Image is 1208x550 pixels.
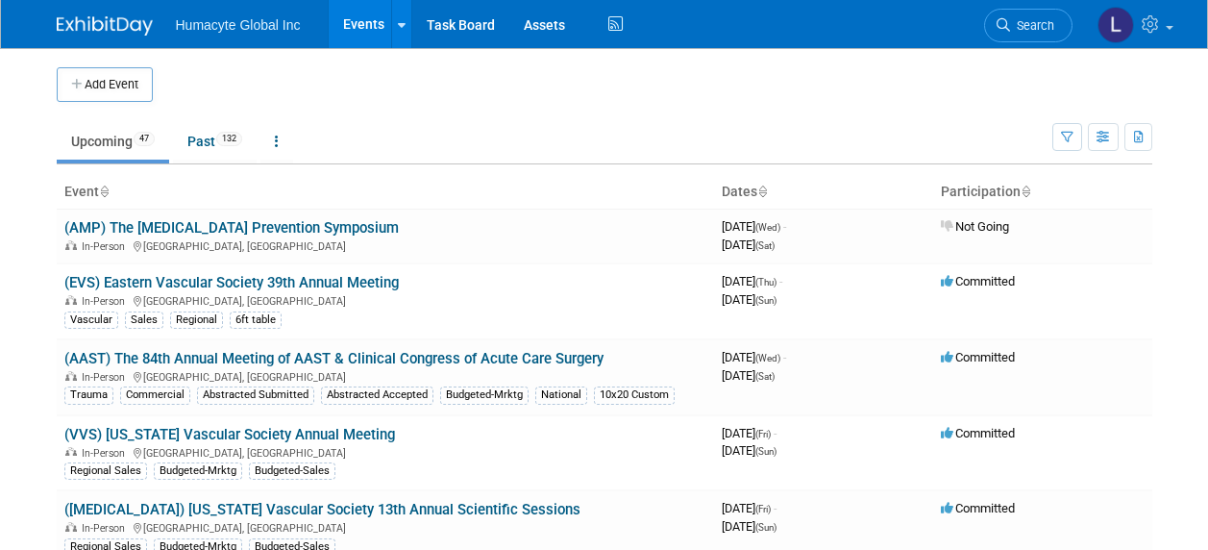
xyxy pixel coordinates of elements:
[321,387,433,404] div: Abstracted Accepted
[64,312,118,329] div: Vascular
[134,132,155,146] span: 47
[783,350,786,364] span: -
[82,295,131,308] span: In-Person
[57,67,153,102] button: Add Event
[99,184,109,199] a: Sort by Event Name
[1010,18,1054,33] span: Search
[714,176,933,209] th: Dates
[176,17,301,33] span: Humacyte Global Inc
[774,426,777,440] span: -
[230,312,282,329] div: 6ft table
[64,462,147,480] div: Regional Sales
[1097,7,1134,43] img: Linda Hamilton
[755,353,780,363] span: (Wed)
[64,519,706,535] div: [GEOGRAPHIC_DATA], [GEOGRAPHIC_DATA]
[722,426,777,440] span: [DATE]
[722,519,777,534] span: [DATE]
[722,274,782,288] span: [DATE]
[65,295,77,305] img: In-Person Event
[173,123,257,160] a: Past132
[197,387,314,404] div: Abstracted Submitted
[755,240,775,251] span: (Sat)
[170,312,223,329] div: Regional
[783,219,786,234] span: -
[82,447,131,460] span: In-Person
[64,237,706,253] div: [GEOGRAPHIC_DATA], [GEOGRAPHIC_DATA]
[774,501,777,515] span: -
[64,350,604,367] a: (AAST) The 84th Annual Meeting of AAST & Clinical Congress of Acute Care Surgery
[722,368,775,383] span: [DATE]
[64,219,399,237] a: (AMP) The [MEDICAL_DATA] Prevention Symposium
[594,387,675,404] div: 10x20 Custom
[64,368,706,384] div: [GEOGRAPHIC_DATA], [GEOGRAPHIC_DATA]
[722,219,786,234] span: [DATE]
[440,387,529,404] div: Budgeted-Mrktg
[755,371,775,382] span: (Sat)
[82,371,131,384] span: In-Person
[941,274,1015,288] span: Committed
[64,501,580,518] a: ([MEDICAL_DATA]) [US_STATE] Vascular Society 13th Annual Scientific Sessions
[216,132,242,146] span: 132
[755,522,777,533] span: (Sun)
[779,274,782,288] span: -
[755,222,780,233] span: (Wed)
[64,444,706,460] div: [GEOGRAPHIC_DATA], [GEOGRAPHIC_DATA]
[933,176,1152,209] th: Participation
[755,446,777,457] span: (Sun)
[125,312,163,329] div: Sales
[941,501,1015,515] span: Committed
[755,429,771,439] span: (Fri)
[65,447,77,457] img: In-Person Event
[722,350,786,364] span: [DATE]
[65,371,77,381] img: In-Person Event
[941,350,1015,364] span: Committed
[722,237,775,252] span: [DATE]
[65,522,77,532] img: In-Person Event
[57,16,153,36] img: ExhibitDay
[82,240,131,253] span: In-Person
[64,292,706,308] div: [GEOGRAPHIC_DATA], [GEOGRAPHIC_DATA]
[755,504,771,514] span: (Fri)
[65,240,77,250] img: In-Person Event
[57,123,169,160] a: Upcoming47
[984,9,1072,42] a: Search
[722,443,777,458] span: [DATE]
[535,387,587,404] div: National
[64,274,399,291] a: (EVS) Eastern Vascular Society 39th Annual Meeting
[249,462,335,480] div: Budgeted-Sales
[154,462,242,480] div: Budgeted-Mrktg
[1021,184,1030,199] a: Sort by Participation Type
[64,387,113,404] div: Trauma
[722,501,777,515] span: [DATE]
[120,387,190,404] div: Commercial
[57,176,714,209] th: Event
[755,277,777,287] span: (Thu)
[755,295,777,306] span: (Sun)
[722,292,777,307] span: [DATE]
[64,426,395,443] a: (VVS) [US_STATE] Vascular Society Annual Meeting
[941,426,1015,440] span: Committed
[941,219,1009,234] span: Not Going
[82,522,131,535] span: In-Person
[757,184,767,199] a: Sort by Start Date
